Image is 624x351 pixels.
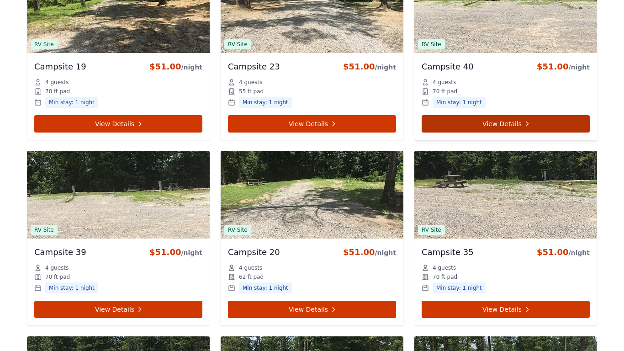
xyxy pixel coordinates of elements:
img: Campsite 39 [27,151,210,239]
span: 55 ft pad [239,88,264,95]
span: 70 ft pad [433,273,457,281]
span: 4 guests [239,79,262,86]
span: RV Site [31,39,58,49]
h3: Campsite 23 [228,60,280,73]
div: $51.00 [537,60,590,73]
a: View Details [228,301,396,318]
span: 70 ft pad [45,88,70,95]
span: /night [181,64,202,71]
h3: Campsite 35 [422,246,474,259]
span: 4 guests [45,264,69,271]
img: Campsite 35 [414,151,597,239]
span: /night [181,249,202,256]
span: Min stay: 1 night [433,97,486,108]
div: $51.00 [537,246,590,259]
div: $51.00 [149,60,202,73]
h3: Campsite 19 [34,60,86,73]
span: 4 guests [433,79,456,86]
a: View Details [422,115,590,133]
h3: Campsite 20 [228,246,280,259]
span: 4 guests [239,264,262,271]
h3: Campsite 40 [422,60,474,73]
span: Min stay: 1 night [433,282,486,293]
span: /night [375,249,396,256]
span: RV Site [31,225,58,235]
a: View Details [34,301,202,318]
a: View Details [228,115,396,133]
img: Campsite 20 [221,151,403,239]
span: RV Site [418,39,445,49]
span: 62 ft pad [239,273,264,281]
span: Min stay: 1 night [45,97,98,108]
a: View Details [422,301,590,318]
span: 4 guests [433,264,456,271]
span: 70 ft pad [45,273,70,281]
span: RV Site [224,225,251,235]
span: Min stay: 1 night [239,97,292,108]
div: $51.00 [149,246,202,259]
span: Min stay: 1 night [45,282,98,293]
div: $51.00 [343,60,396,73]
span: /night [568,64,590,71]
span: RV Site [224,39,251,49]
span: /night [568,249,590,256]
span: 70 ft pad [433,88,457,95]
span: 4 guests [45,79,69,86]
h3: Campsite 39 [34,246,86,259]
span: RV Site [418,225,445,235]
span: /night [375,64,396,71]
a: View Details [34,115,202,133]
div: $51.00 [343,246,396,259]
span: Min stay: 1 night [239,282,292,293]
